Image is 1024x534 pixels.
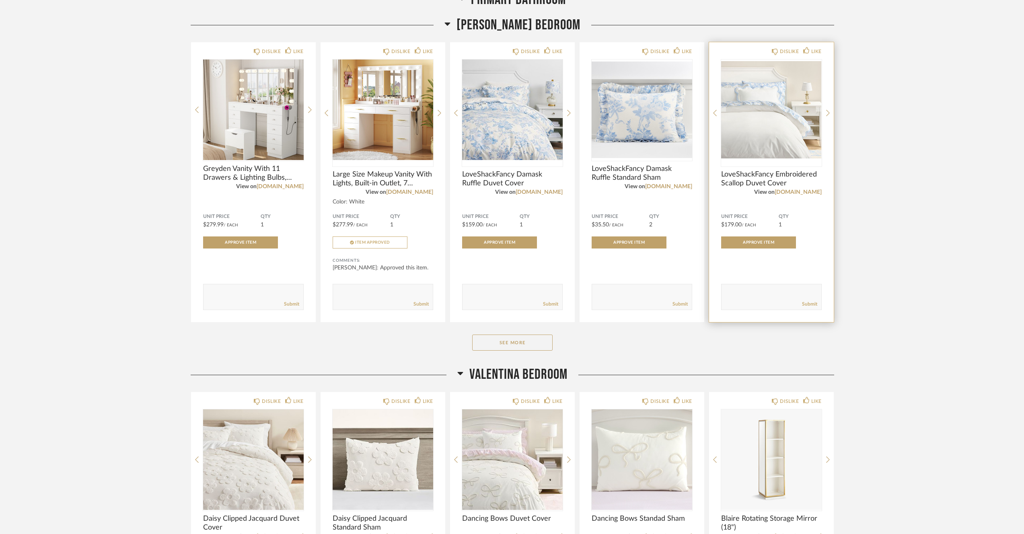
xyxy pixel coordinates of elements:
img: undefined [462,409,563,510]
span: QTY [390,214,433,220]
span: / Each [224,223,238,227]
span: View on [754,189,775,195]
span: LoveShackFancy Embroidered Scallop Duvet Cover [721,170,822,188]
a: [DOMAIN_NAME] [386,189,433,195]
span: QTY [261,214,304,220]
span: View on [366,189,386,195]
span: 1 [261,222,264,228]
img: undefined [333,60,433,160]
span: $277.99 [333,222,353,228]
span: QTY [779,214,822,220]
img: undefined [203,60,304,160]
img: undefined [462,60,563,160]
span: Unit Price [333,214,390,220]
span: / Each [609,223,623,227]
div: Color: White [333,199,433,205]
a: [DOMAIN_NAME] [775,189,822,195]
span: 2 [649,222,652,228]
a: Submit [802,301,817,308]
span: Large Size Makeup Vanity With Lights, Built-in Outlet, 7 Drawers [333,170,433,188]
span: 1 [390,222,393,228]
button: Approve Item [592,236,666,249]
span: LoveShackFancy Damask Ruffle Duvet Cover [462,170,563,188]
span: $35.50 [592,222,609,228]
button: Approve Item [721,236,796,249]
a: Submit [543,301,558,308]
button: Item Approved [333,236,407,249]
span: Greyden Vanity With 11 Drawers & Lighting Bulbs, Storage Stool & 10X Magnifying Mirror [203,164,304,182]
div: DISLIKE [650,47,669,55]
div: DISLIKE [780,47,799,55]
div: Comments: [333,257,433,265]
img: undefined [721,409,822,510]
span: QTY [649,214,692,220]
div: 0 [721,60,822,160]
span: 1 [520,222,523,228]
span: Approve Item [484,240,515,244]
div: LIKE [423,397,433,405]
div: LIKE [293,47,304,55]
span: QTY [520,214,563,220]
span: / Each [353,223,368,227]
span: Dancing Bows Standad Sham [592,514,692,523]
div: LIKE [552,47,563,55]
span: / Each [483,223,497,227]
div: LIKE [552,397,563,405]
img: undefined [203,409,304,510]
div: DISLIKE [521,47,540,55]
div: DISLIKE [521,397,540,405]
div: DISLIKE [262,397,281,405]
a: Submit [284,301,299,308]
div: 0 [333,60,433,160]
div: [PERSON_NAME]: Approved this item. [333,264,433,272]
div: 0 [462,60,563,160]
span: $179.00 [721,222,742,228]
span: Approve Item [743,240,774,244]
span: Dancing Bows Duvet Cover [462,514,563,523]
a: [DOMAIN_NAME] [516,189,563,195]
span: View on [625,184,645,189]
span: Daisy Clipped Jacquard Standard Sham [333,514,433,532]
button: Approve Item [203,236,278,249]
div: DISLIKE [650,397,669,405]
span: Approve Item [613,240,645,244]
div: DISLIKE [391,47,410,55]
img: undefined [592,60,692,160]
span: Unit Price [721,214,779,220]
span: Unit Price [203,214,261,220]
span: Approve Item [225,240,256,244]
span: View on [236,184,257,189]
span: Daisy Clipped Jacquard Duvet Cover [203,514,304,532]
span: 1 [779,222,782,228]
span: / Each [742,223,756,227]
img: undefined [592,409,692,510]
img: undefined [333,409,433,510]
div: DISLIKE [780,397,799,405]
div: DISLIKE [391,397,410,405]
span: $159.00 [462,222,483,228]
div: LIKE [682,47,692,55]
div: LIKE [811,47,822,55]
span: $279.99 [203,222,224,228]
span: Unit Price [462,214,520,220]
span: Item Approved [355,240,390,244]
button: Approve Item [462,236,537,249]
div: LIKE [293,397,304,405]
a: Submit [672,301,688,308]
div: LIKE [423,47,433,55]
span: Blaire Rotating Storage Mirror (18") [721,514,822,532]
span: [PERSON_NAME] BEDROOM [456,16,580,34]
a: [DOMAIN_NAME] [257,184,304,189]
a: [DOMAIN_NAME] [645,184,692,189]
div: LIKE [811,397,822,405]
a: Submit [413,301,429,308]
div: LIKE [682,397,692,405]
div: DISLIKE [262,47,281,55]
span: Unit Price [592,214,649,220]
button: See More [472,335,553,351]
span: VALENTINA BEDROOM [469,366,568,383]
span: View on [495,189,516,195]
span: LoveShackFancy Damask Ruffle Standard Sham [592,164,692,182]
img: undefined [721,60,822,160]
